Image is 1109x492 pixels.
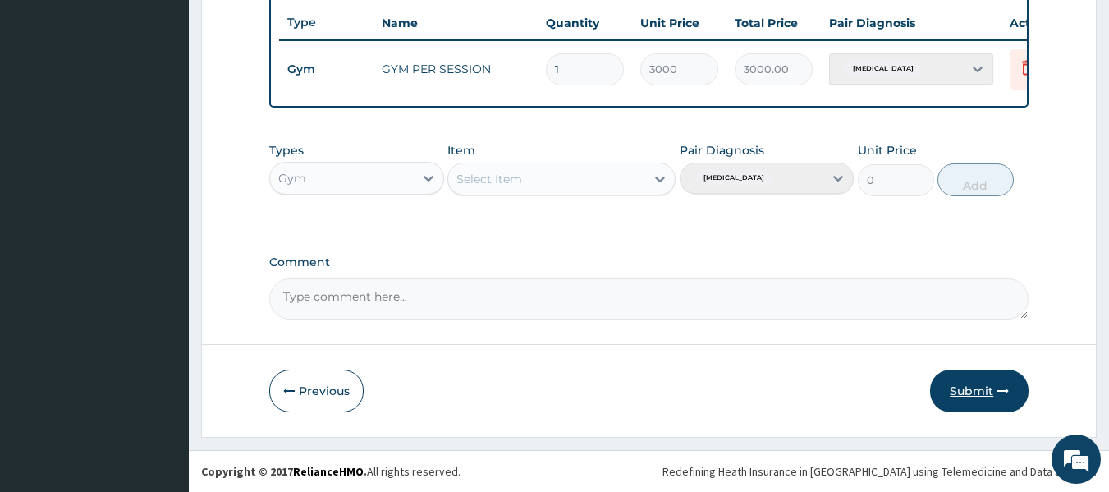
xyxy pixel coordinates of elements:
[269,144,304,158] label: Types
[279,7,373,38] th: Type
[269,255,1029,269] label: Comment
[447,142,475,159] label: Item
[269,370,364,412] button: Previous
[821,7,1001,39] th: Pair Diagnosis
[937,163,1014,196] button: Add
[95,144,227,310] span: We're online!
[30,82,66,123] img: d_794563401_company_1708531726252_794563401
[8,322,313,379] textarea: Type your message and hit 'Enter'
[373,53,538,85] td: GYM PER SESSION
[293,464,364,479] a: RelianceHMO
[858,142,917,159] label: Unit Price
[201,464,367,479] strong: Copyright © 2017 .
[632,7,726,39] th: Unit Price
[662,463,1097,480] div: Redefining Heath Insurance in [GEOGRAPHIC_DATA] using Telemedicine and Data Science!
[269,8,309,48] div: Minimize live chat window
[85,92,276,113] div: Chat with us now
[680,142,764,159] label: Pair Diagnosis
[278,170,306,186] div: Gym
[279,54,373,85] td: Gym
[538,7,632,39] th: Quantity
[373,7,538,39] th: Name
[930,370,1029,412] button: Submit
[1001,7,1084,39] th: Actions
[189,450,1109,492] footer: All rights reserved.
[726,7,821,39] th: Total Price
[456,171,522,187] div: Select Item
